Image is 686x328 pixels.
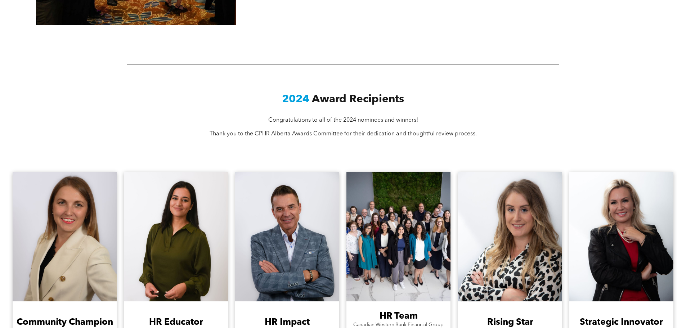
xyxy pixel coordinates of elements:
[13,172,117,301] a: A woman in a white jacket is smiling for the camera.
[210,131,477,137] span: Thank you to the CPHR Alberta Awards Committee for their dedication and thoughtful review process.
[487,317,533,328] h3: Rising Star
[346,172,450,301] a: A large group of people are posing for a picture in front of a moss wall.
[580,317,663,328] h3: Strategic Innovator
[17,317,113,328] h3: Community Champion
[458,172,562,301] a: A woman in a leopard print shirt is smiling with her arms crossed.
[265,317,310,328] h3: HR Impact
[380,311,418,322] h3: HR Team
[235,172,339,301] a: A man in a suit is standing with his arms crossed and smiling.
[282,94,309,105] span: 2024
[149,317,203,328] h3: HR Educator
[312,94,404,105] span: Award Recipients
[124,172,228,301] a: A woman in a green shirt is standing in front of a white wall.
[569,172,673,301] a: A woman wearing a black leather jacket and a red shirt
[268,117,418,123] span: Congratulations to all of the 2024 nominees and winners!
